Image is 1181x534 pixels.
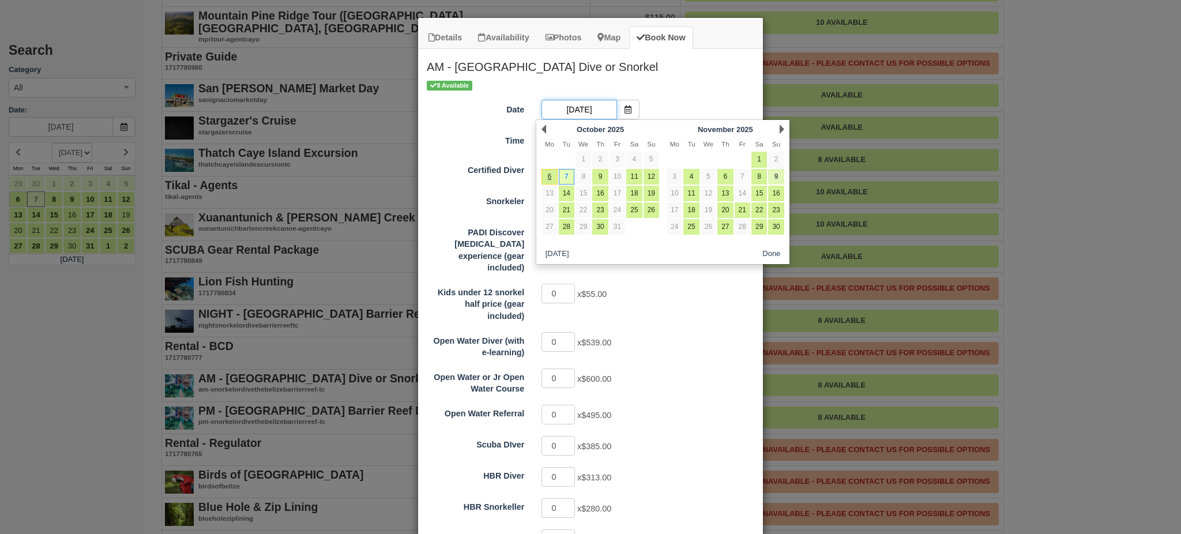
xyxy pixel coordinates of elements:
[735,202,750,218] a: 21
[717,202,733,218] a: 20
[577,504,611,513] span: x
[471,27,536,49] a: Availability
[644,202,659,218] a: 26
[667,219,682,235] a: 24
[768,186,784,201] a: 16
[592,202,608,218] a: 23
[418,100,533,116] label: Date
[592,152,608,167] a: 2
[577,374,611,383] span: x
[704,140,713,148] span: Wednesday
[577,442,611,451] span: x
[538,27,589,49] a: Photos
[559,202,574,218] a: 21
[735,186,750,201] a: 14
[541,498,575,518] input: HBR Snorkeller
[418,331,533,359] label: Open Water Diver (with e-learning)
[576,219,591,235] a: 29
[626,202,642,218] a: 25
[626,152,642,167] a: 4
[717,169,733,185] a: 6
[739,140,746,148] span: Friday
[545,140,554,148] span: Monday
[421,27,469,49] a: Details
[581,442,611,451] span: $385.00
[670,140,679,148] span: Monday
[577,289,607,299] span: x
[698,125,734,134] span: November
[717,219,733,235] a: 27
[610,169,625,185] a: 10
[418,191,533,208] label: Snorkeler
[596,140,604,148] span: Thursday
[578,140,588,148] span: Wednesday
[717,186,733,201] a: 13
[614,140,620,148] span: Friday
[751,202,767,218] a: 22
[683,186,699,201] a: 11
[577,473,611,482] span: x
[576,169,591,185] a: 8
[667,186,682,201] a: 10
[576,152,591,167] a: 1
[735,169,750,185] a: 7
[644,186,659,201] a: 19
[541,467,575,487] input: HBR Diver
[626,186,642,201] a: 18
[687,140,695,148] span: Tuesday
[610,202,625,218] a: 24
[667,169,682,185] a: 3
[559,219,574,235] a: 28
[418,497,533,513] label: HBR Snorkeller
[541,186,557,201] a: 13
[541,169,557,185] a: 6
[541,202,557,218] a: 20
[581,473,611,482] span: $313.00
[610,186,625,201] a: 17
[541,219,557,235] a: 27
[581,338,611,347] span: $539.00
[626,169,642,185] a: 11
[768,202,784,218] a: 23
[541,332,575,352] input: Open Water Diver (with e-learning)
[683,169,699,185] a: 4
[667,202,682,218] a: 17
[768,169,784,185] a: 9
[563,140,570,148] span: Tuesday
[751,152,767,167] a: 1
[683,219,699,235] a: 25
[541,284,575,303] input: Kids under 12 snorkel half price (gear included)
[701,202,716,218] a: 19
[418,223,533,274] label: PADI Discover Scuba Diving experience (gear included)
[630,140,638,148] span: Saturday
[751,186,767,201] a: 15
[735,219,750,235] a: 28
[755,140,763,148] span: Saturday
[751,219,767,235] a: 29
[592,219,608,235] a: 30
[418,404,533,420] label: Open Water Referral
[541,405,575,424] input: Open Water Referral
[541,368,575,388] input: Open Water or Jr Open Water Course
[418,131,533,147] label: Time
[418,466,533,482] label: HBR Diver
[418,435,533,451] label: Scuba DIver
[577,411,611,420] span: x
[576,186,591,201] a: 15
[418,367,533,395] label: Open Water or Jr Open Water Course
[751,169,767,185] a: 8
[427,81,472,91] span: 8 Available
[701,169,716,185] a: 5
[644,152,659,167] a: 5
[559,169,574,185] a: 7
[559,186,574,201] a: 14
[541,125,546,134] a: Prev
[701,219,716,235] a: 26
[610,219,625,235] a: 31
[418,49,763,79] h2: AM - [GEOGRAPHIC_DATA] Dive or Snorkel
[721,140,729,148] span: Thursday
[581,411,611,420] span: $495.00
[644,169,659,185] a: 12
[629,27,693,49] a: Book Now
[592,186,608,201] a: 16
